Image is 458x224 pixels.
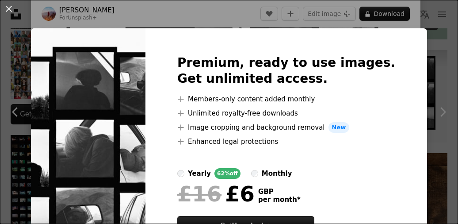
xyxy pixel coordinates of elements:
[328,122,350,133] span: New
[188,168,211,179] div: yearly
[177,182,255,205] div: £6
[177,94,395,104] li: Members-only content added monthly
[258,196,301,204] span: per month *
[177,108,395,119] li: Unlimited royalty-free downloads
[177,136,395,147] li: Enhanced legal protections
[177,122,395,133] li: Image cropping and background removal
[258,188,301,196] span: GBP
[251,170,258,177] input: monthly
[177,182,221,205] span: £16
[177,170,184,177] input: yearly62%off
[177,55,395,87] h2: Premium, ready to use images. Get unlimited access.
[262,168,292,179] div: monthly
[214,168,240,179] div: 62% off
